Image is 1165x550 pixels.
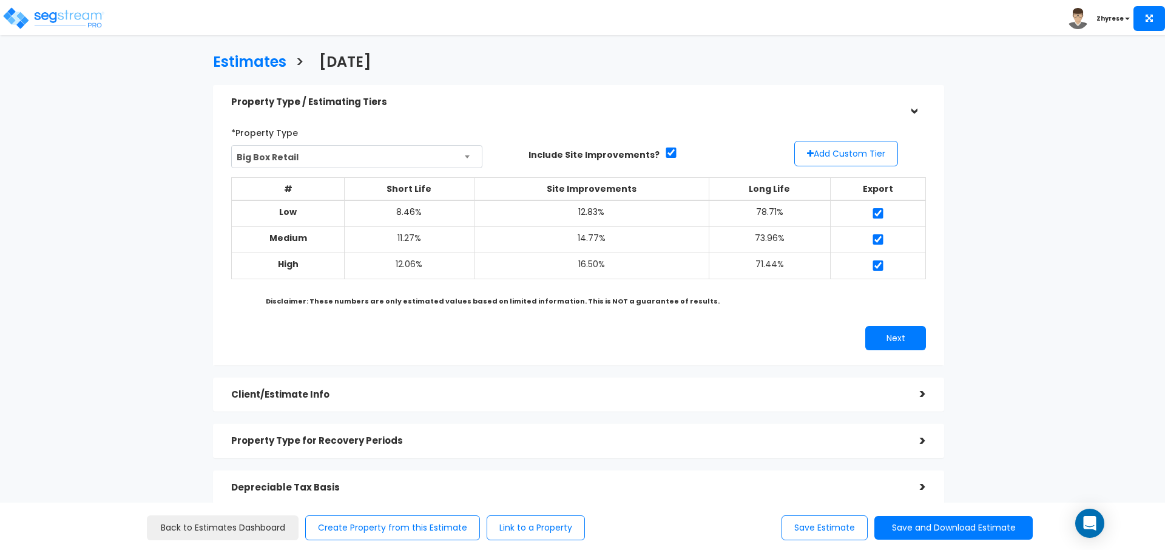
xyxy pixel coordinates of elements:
th: Site Improvements [474,177,709,200]
a: [DATE] [310,42,371,79]
b: High [278,258,299,270]
th: Short Life [344,177,474,200]
td: 8.46% [344,200,474,227]
b: Medium [269,232,307,244]
button: Create Property from this Estimate [305,515,480,540]
a: Back to Estimates Dashboard [147,515,299,540]
label: Include Site Improvements? [528,149,660,161]
button: Add Custom Tier [794,141,898,166]
td: 14.77% [474,226,709,253]
h3: Estimates [213,54,286,73]
b: Disclaimer: These numbers are only estimated values based on limited information. This is NOT a g... [266,296,720,306]
h5: Depreciable Tax Basis [231,483,902,493]
th: # [232,177,345,200]
td: 12.83% [474,200,709,227]
th: Export [830,177,925,200]
th: Long Life [709,177,831,200]
div: > [902,478,926,497]
label: *Property Type [231,123,298,139]
img: avatar.png [1067,8,1089,29]
img: logo_pro_r.png [2,6,105,30]
b: Zhyrese [1096,14,1124,23]
div: > [902,385,926,404]
span: Big Box Retail [231,145,482,168]
a: Estimates [204,42,286,79]
td: 11.27% [344,226,474,253]
td: 16.50% [474,253,709,279]
button: Save and Download Estimate [874,516,1033,540]
span: Big Box Retail [232,146,482,169]
h3: [DATE] [319,54,371,73]
td: 73.96% [709,226,831,253]
button: Save Estimate [782,515,868,540]
button: Next [865,326,926,350]
div: > [904,90,923,115]
td: 12.06% [344,253,474,279]
td: 78.71% [709,200,831,227]
button: Link to a Property [487,515,585,540]
h5: Property Type for Recovery Periods [231,436,902,446]
td: 71.44% [709,253,831,279]
h5: Client/Estimate Info [231,390,902,400]
h5: Property Type / Estimating Tiers [231,97,902,107]
h3: > [295,54,304,73]
b: Low [279,206,297,218]
div: Open Intercom Messenger [1075,509,1104,538]
div: > [902,432,926,450]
